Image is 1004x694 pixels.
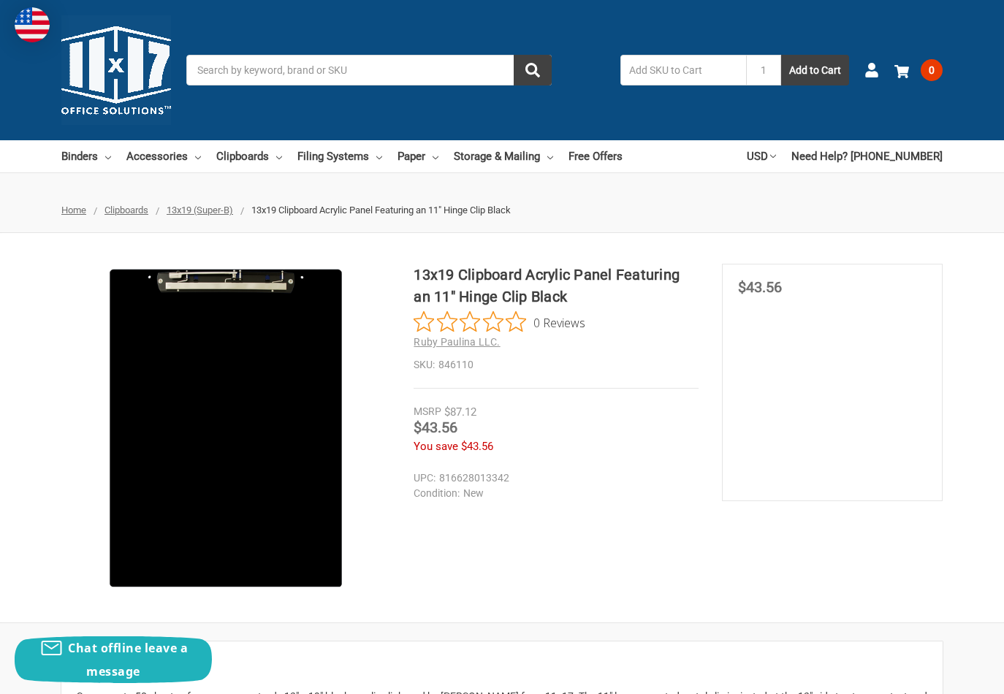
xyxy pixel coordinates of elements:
span: 0 [921,59,943,81]
span: Chat offline leave a message [68,640,188,679]
input: Add SKU to Cart [620,55,746,85]
dt: Condition: [414,486,460,501]
a: Storage & Mailing [454,140,553,172]
a: Binders [61,140,111,172]
a: USD [747,140,776,172]
a: Clipboards [104,205,148,216]
span: 13x19 Clipboard Acrylic Panel Featuring an 11" Hinge Clip Black [251,205,511,216]
a: Home [61,205,86,216]
a: Accessories [126,140,201,172]
a: Ruby Paulina LLC. [414,336,500,348]
h1: 13x19 Clipboard Acrylic Panel Featuring an 11" Hinge Clip Black [414,264,698,308]
span: $43.56 [414,419,457,436]
a: 13x19 (Super-B) [167,205,233,216]
img: duty and tax information for United States [15,7,50,42]
div: MSRP [414,404,441,419]
dt: UPC: [414,470,436,486]
img: 11x17.com [61,15,171,125]
button: Add to Cart [781,55,849,85]
a: Need Help? [PHONE_NUMBER] [791,140,943,172]
dd: 816628013342 [414,470,691,486]
a: Free Offers [568,140,623,172]
a: 0 [894,51,943,89]
span: 0 Reviews [533,311,585,333]
a: Paper [398,140,438,172]
dd: 846110 [414,357,698,373]
span: $43.56 [461,440,493,453]
button: Chat offline leave a message [15,636,212,683]
dt: SKU: [414,357,435,373]
input: Search by keyword, brand or SKU [186,55,552,85]
span: You save [414,440,458,453]
iframe: Google Customer Reviews [883,655,1004,694]
button: Rated 0 out of 5 stars from 0 reviews. Jump to reviews. [414,311,585,333]
span: $43.56 [738,278,782,296]
img: 13x19 Clipboard Acrylic Panel Featuring an 11" Hinge Clip Black [61,264,389,592]
dd: New [414,486,691,501]
a: Clipboards [216,140,282,172]
a: Filing Systems [297,140,382,172]
h2: Description [77,657,927,679]
span: $87.12 [444,405,476,419]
